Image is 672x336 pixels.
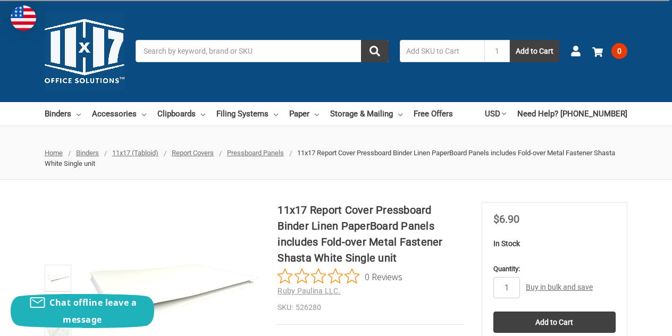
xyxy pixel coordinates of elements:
[45,149,615,167] span: 11x17 Report Cover Pressboard Binder Linen PaperBoard Panels includes Fold-over Metal Fastener Sh...
[611,43,627,59] span: 0
[46,266,70,290] img: 11x17 Report Cover Pressboard Binder Linen PaperBoard Panels includes Fold-over Metal Fastener Sh...
[414,102,453,125] a: Free Offers
[49,297,137,325] span: Chat offline leave a message
[493,213,519,225] span: $6.90
[365,268,402,284] span: 0 Reviews
[592,37,627,65] a: 0
[493,312,616,333] input: Add to Cart
[278,302,464,313] dd: 526280
[485,102,506,125] a: USD
[136,40,389,62] input: Search by keyword, brand or SKU
[517,102,627,125] a: Need Help? [PHONE_NUMBER]
[45,102,81,125] a: Binders
[278,268,402,284] button: Rated 0 out of 5 stars from 0 reviews. Jump to reviews.
[526,283,593,291] a: Buy in bulk and save
[278,202,464,266] h1: 11x17 Report Cover Pressboard Binder Linen PaperBoard Panels includes Fold-over Metal Fastener Sh...
[278,302,293,313] dt: SKU:
[493,264,616,274] label: Quantity:
[227,149,284,157] a: Pressboard Panels
[493,238,616,249] p: In Stock
[278,287,340,295] a: Ruby Paulina LLC.
[216,102,278,125] a: Filing Systems
[510,40,559,62] button: Add to Cart
[172,149,214,157] a: Report Covers
[157,102,205,125] a: Clipboards
[11,5,36,31] img: duty and tax information for United States
[112,149,158,157] a: 11x17 (Tabloid)
[330,102,402,125] a: Storage & Mailing
[92,102,146,125] a: Accessories
[584,307,672,336] iframe: Google Customer Reviews
[45,11,124,91] img: 11x17.com
[289,102,319,125] a: Paper
[11,294,154,328] button: Chat offline leave a message
[400,40,484,62] input: Add SKU to Cart
[76,149,99,157] a: Binders
[45,149,63,157] a: Home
